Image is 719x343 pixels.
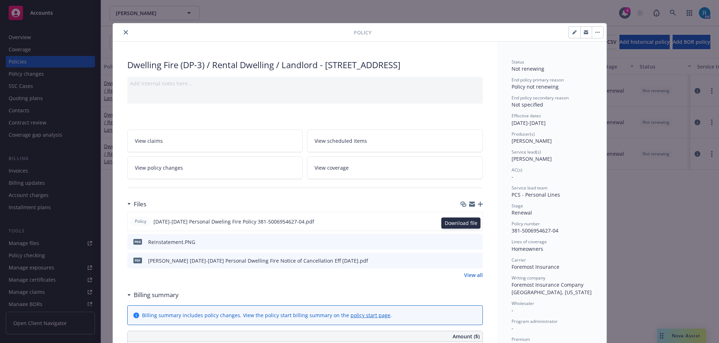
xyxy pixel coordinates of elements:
[130,80,480,87] div: Add internal notes here...
[133,258,142,263] span: pdf
[512,209,532,216] span: Renewal
[315,164,349,171] span: View coverage
[512,155,552,162] span: [PERSON_NAME]
[512,185,548,191] span: Service lead team
[142,311,392,319] div: Billing summary includes policy changes. View the policy start billing summary on the .
[441,217,481,229] div: Download file
[473,238,480,246] button: preview file
[133,239,142,244] span: PNG
[127,130,303,152] a: View claims
[512,113,592,126] div: [DATE] - [DATE]
[148,257,368,264] div: [PERSON_NAME] [DATE]-[DATE] Personal Dwelling Fire Notice of Cancellation Eff [DATE].pdf
[354,29,371,36] span: Policy
[127,59,483,71] div: Dwelling Fire (DP-3) / Rental Dwelling / Landlord - [STREET_ADDRESS]
[315,137,367,145] span: View scheduled items
[307,156,483,179] a: View coverage
[512,95,569,101] span: End policy secondary reason
[512,203,523,209] span: Stage
[512,318,558,324] span: Program administrator
[462,257,468,264] button: download file
[512,245,592,253] div: Homeowners
[512,300,534,306] span: Wholesaler
[512,257,526,263] span: Carrier
[127,199,146,209] div: Files
[512,131,535,137] span: Producer(s)
[154,218,314,225] span: [DATE]-[DATE] Personal Dweling Fire Policy 381-5006954627-04.pdf
[307,130,483,152] a: View scheduled items
[512,227,558,234] span: 381-5006954627-04
[135,137,163,145] span: View claims
[512,59,524,65] span: Status
[148,238,195,246] div: Reinstatement.PNG
[453,333,480,340] span: Amount ($)
[133,218,148,225] span: Policy
[512,307,513,314] span: -
[512,83,559,90] span: Policy not renewing
[512,325,513,332] span: -
[462,238,468,246] button: download file
[512,239,547,245] span: Lines of coverage
[512,113,541,119] span: Effective dates
[512,101,543,108] span: Not specified
[134,199,146,209] h3: Files
[122,28,130,37] button: close
[512,191,560,198] span: PCS - Personal Lines
[134,290,179,300] h3: Billing summary
[135,164,183,171] span: View policy changes
[512,149,541,155] span: Service lead(s)
[127,290,179,300] div: Billing summary
[464,271,483,279] a: View all
[127,156,303,179] a: View policy changes
[512,65,544,72] span: Not renewing
[512,137,552,144] span: [PERSON_NAME]
[512,221,540,227] span: Policy number
[512,173,513,180] span: -
[351,312,390,319] a: policy start page
[512,275,545,281] span: Writing company
[512,281,592,296] span: Foremost Insurance Company [GEOGRAPHIC_DATA], [US_STATE]
[512,263,559,270] span: Foremost Insurance
[473,257,480,264] button: preview file
[512,167,522,173] span: AC(s)
[512,336,530,342] span: Premium
[512,77,564,83] span: End policy primary reason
